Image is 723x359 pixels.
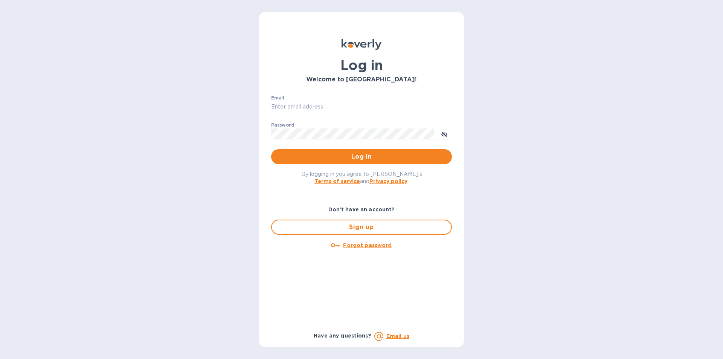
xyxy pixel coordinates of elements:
[271,101,452,113] input: Enter email address
[343,242,392,248] u: Forgot password
[271,149,452,164] button: Log in
[271,96,284,100] label: Email
[271,57,452,73] h1: Log in
[278,223,445,232] span: Sign up
[314,333,371,339] b: Have any questions?
[271,123,294,127] label: Password
[301,171,422,184] span: By logging in you agree to [PERSON_NAME]'s and .
[328,206,395,212] b: Don't have an account?
[277,152,446,161] span: Log in
[314,178,360,184] a: Terms of service
[342,39,381,50] img: Koverly
[271,76,452,83] h3: Welcome to [GEOGRAPHIC_DATA]!
[271,220,452,235] button: Sign up
[369,178,407,184] a: Privacy policy
[386,333,409,339] a: Email us
[437,126,452,141] button: toggle password visibility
